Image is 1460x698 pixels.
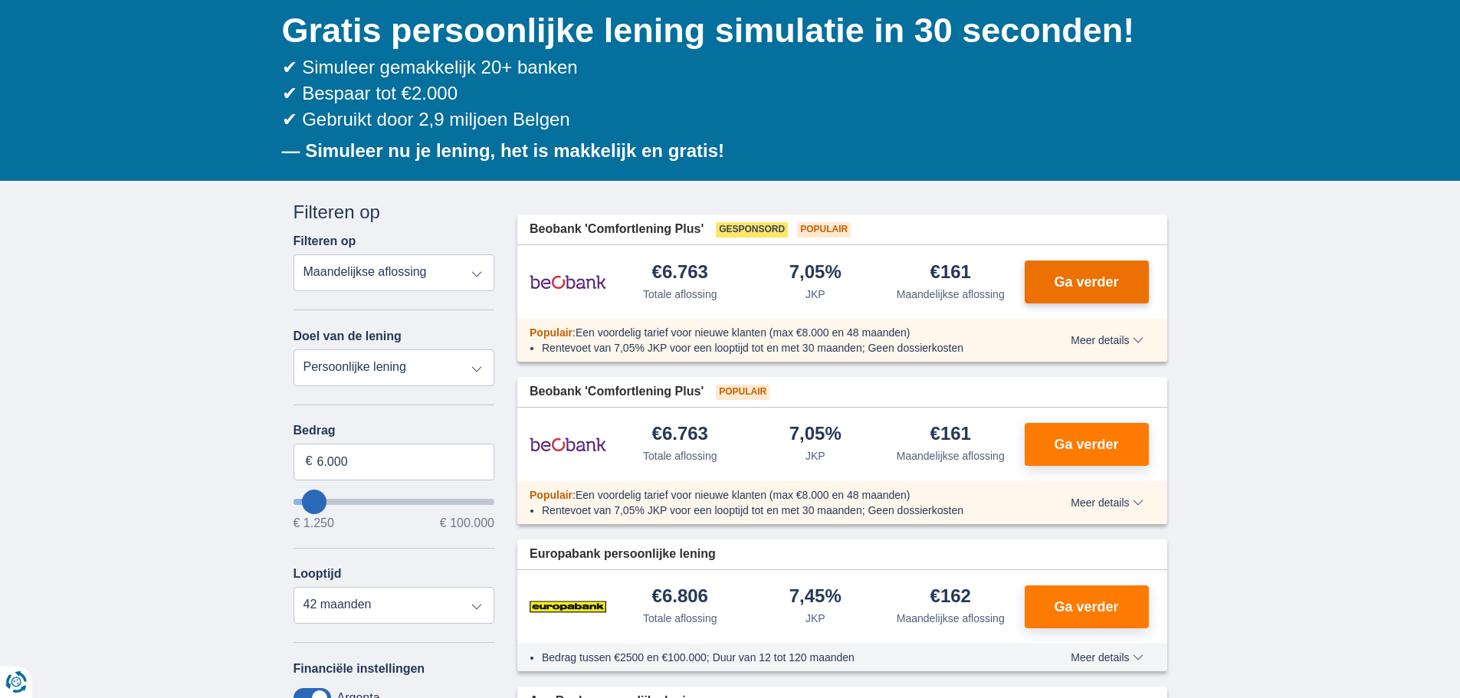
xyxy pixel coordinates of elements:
[294,424,495,437] label: Bedrag
[789,587,842,608] div: 7,45%
[1025,261,1149,303] button: Ga verder
[1071,335,1143,346] span: Meer details
[282,54,1167,133] div: ✔ Simuleer gemakkelijk 20+ banken ✔ Bespaar tot €2.000 ✔ Gebruikt door 2,9 miljoen Belgen
[294,234,356,248] label: Filteren op
[530,221,704,238] span: Beobank 'Comfortlening Plus'
[282,7,1167,54] h1: Gratis persoonlijke lening simulatie in 30 seconden!
[1054,275,1118,289] span: Ga verder
[294,517,334,529] span: € 1.250
[530,588,606,626] img: product.pl.alt Europabank
[652,587,708,608] div: €6.806
[1071,652,1143,663] span: Meer details
[306,453,313,470] span: €
[789,263,842,283] div: 7,05%
[282,140,725,161] b: — Simuleer nu je lening, het is makkelijk en gratis!
[294,662,425,676] label: Financiële instellingen
[930,424,971,445] div: €161
[530,263,606,301] img: product.pl.alt Beobank
[805,287,825,302] div: JKP
[1059,651,1154,664] button: Meer details
[805,611,825,626] div: JKP
[294,567,342,581] label: Looptijd
[576,489,910,501] span: Een voordelig tarief voor nieuwe klanten (max €8.000 en 48 maanden)
[897,611,1005,626] div: Maandelijkse aflossing
[643,287,717,302] div: Totale aflossing
[542,503,1015,518] li: Rentevoet van 7,05% JKP voor een looptijd tot en met 30 maanden; Geen dossierkosten
[1059,496,1154,509] button: Meer details
[1059,334,1154,346] button: Meer details
[542,340,1015,356] li: Rentevoet van 7,05% JKP voor een looptijd tot en met 30 maanden; Geen dossierkosten
[294,199,495,225] div: Filteren op
[1054,437,1118,451] span: Ga verder
[294,499,495,505] input: wantToBorrow
[530,383,704,401] span: Beobank 'Comfortlening Plus'
[294,329,402,343] label: Doel van de lening
[897,448,1005,464] div: Maandelijkse aflossing
[530,489,573,501] span: Populair
[652,263,708,283] div: €6.763
[530,546,716,563] span: Europabank persoonlijke lening
[930,587,971,608] div: €162
[1071,497,1143,508] span: Meer details
[576,326,910,339] span: Een voordelig tarief voor nieuwe klanten (max €8.000 en 48 maanden)
[716,222,788,238] span: Gesponsord
[652,424,708,445] div: €6.763
[530,425,606,464] img: product.pl.alt Beobank
[530,326,573,339] span: Populair
[1054,600,1118,614] span: Ga verder
[897,287,1005,302] div: Maandelijkse aflossing
[542,650,1015,665] li: Bedrag tussen €2500 en €100.000; Duur van 12 tot 120 maanden
[1025,423,1149,466] button: Ga verder
[517,487,1027,503] div: :
[805,448,825,464] div: JKP
[797,222,851,238] span: Populair
[517,325,1027,340] div: :
[643,611,717,626] div: Totale aflossing
[1025,585,1149,628] button: Ga verder
[643,448,717,464] div: Totale aflossing
[789,424,842,445] div: 7,05%
[440,517,494,529] span: € 100.000
[716,385,769,400] span: Populair
[930,263,971,283] div: €161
